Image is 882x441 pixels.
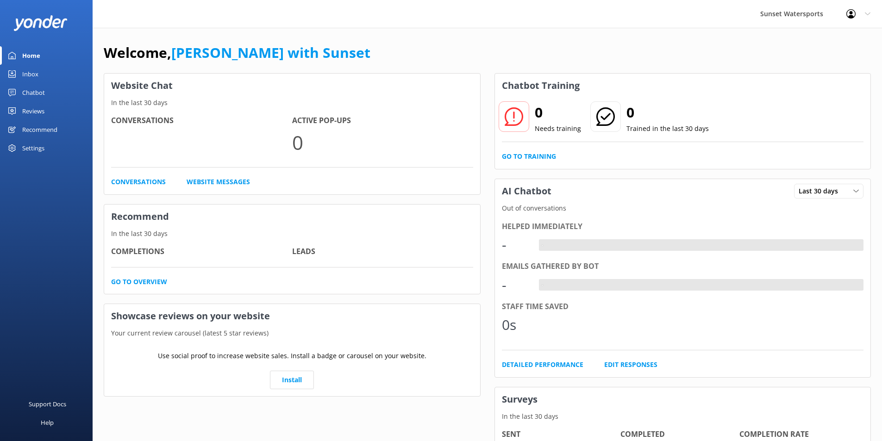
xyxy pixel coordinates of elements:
[502,221,864,233] div: Helped immediately
[495,179,558,203] h3: AI Chatbot
[535,101,581,124] h2: 0
[535,124,581,134] p: Needs training
[626,124,709,134] p: Trained in the last 30 days
[799,186,844,196] span: Last 30 days
[292,127,473,158] p: 0
[539,239,546,251] div: -
[495,411,871,422] p: In the last 30 days
[104,328,480,338] p: Your current review carousel (latest 5 star reviews)
[292,246,473,258] h4: Leads
[502,429,621,441] h4: Sent
[158,351,426,361] p: Use social proof to increase website sales. Install a badge or carousel on your website.
[111,277,167,287] a: Go to overview
[104,42,370,64] h1: Welcome,
[270,371,314,389] a: Install
[41,413,54,432] div: Help
[292,115,473,127] h4: Active Pop-ups
[22,46,40,65] div: Home
[104,229,480,239] p: In the last 30 days
[187,177,250,187] a: Website Messages
[22,102,44,120] div: Reviews
[111,177,166,187] a: Conversations
[539,279,546,291] div: -
[502,234,530,256] div: -
[626,101,709,124] h2: 0
[502,301,864,313] div: Staff time saved
[104,74,480,98] h3: Website Chat
[620,429,739,441] h4: Completed
[22,120,57,139] div: Recommend
[104,98,480,108] p: In the last 30 days
[171,43,370,62] a: [PERSON_NAME] with Sunset
[739,429,858,441] h4: Completion Rate
[29,395,66,413] div: Support Docs
[502,274,530,296] div: -
[502,261,864,273] div: Emails gathered by bot
[22,139,44,157] div: Settings
[495,387,871,411] h3: Surveys
[502,151,556,161] a: Go to Training
[495,203,871,213] p: Out of conversations
[104,205,480,229] h3: Recommend
[495,74,587,98] h3: Chatbot Training
[604,360,657,370] a: Edit Responses
[22,83,45,102] div: Chatbot
[502,314,530,336] div: 0s
[22,65,38,83] div: Inbox
[111,246,292,258] h4: Completions
[104,304,480,328] h3: Showcase reviews on your website
[502,360,583,370] a: Detailed Performance
[14,15,67,31] img: yonder-white-logo.png
[111,115,292,127] h4: Conversations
